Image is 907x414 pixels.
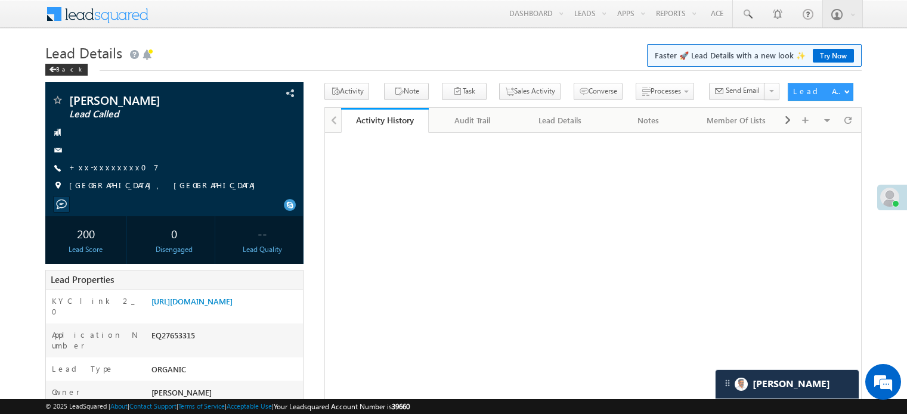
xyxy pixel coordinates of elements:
[148,363,303,380] div: ORGANIC
[110,402,128,410] a: About
[52,295,139,317] label: KYC link 2_0
[438,113,506,127] div: Audit Trail
[793,86,844,97] div: Lead Actions
[341,108,429,133] a: Activity History
[129,402,177,410] a: Contact Support
[735,378,748,391] img: Carter
[52,387,80,397] label: Owner
[48,222,123,244] div: 200
[51,273,114,285] span: Lead Properties
[48,244,123,255] div: Lead Score
[69,108,229,120] span: Lead Called
[69,180,261,192] span: [GEOGRAPHIC_DATA], [GEOGRAPHIC_DATA]
[45,401,410,412] span: © 2025 LeadSquared | | | | |
[148,329,303,346] div: EQ27653315
[274,402,410,411] span: Your Leadsquared Account Number is
[709,83,765,100] button: Send Email
[614,113,682,127] div: Notes
[636,83,694,100] button: Processes
[52,363,114,374] label: Lead Type
[350,114,420,126] div: Activity History
[499,83,561,100] button: Sales Activity
[69,94,229,106] span: [PERSON_NAME]
[137,222,212,244] div: 0
[324,83,369,100] button: Activity
[45,43,122,62] span: Lead Details
[702,113,770,127] div: Member Of Lists
[45,63,94,73] a: Back
[651,86,681,95] span: Processes
[384,83,429,100] button: Note
[151,296,233,306] a: [URL][DOMAIN_NAME]
[137,244,212,255] div: Disengaged
[517,108,605,133] a: Lead Details
[574,83,623,100] button: Converse
[527,113,594,127] div: Lead Details
[693,108,781,133] a: Member Of Lists
[45,64,88,76] div: Back
[429,108,516,133] a: Audit Trail
[227,402,272,410] a: Acceptable Use
[605,108,692,133] a: Notes
[178,402,225,410] a: Terms of Service
[723,378,732,388] img: carter-drag
[442,83,487,100] button: Task
[151,387,212,397] span: [PERSON_NAME]
[813,49,854,63] a: Try Now
[753,378,830,390] span: Carter
[655,49,854,61] span: Faster 🚀 Lead Details with a new look ✨
[69,162,159,172] a: +xx-xxxxxxxx07
[392,402,410,411] span: 39660
[225,222,300,244] div: --
[788,83,853,101] button: Lead Actions
[52,329,139,351] label: Application Number
[715,369,859,399] div: carter-dragCarter[PERSON_NAME]
[225,244,300,255] div: Lead Quality
[726,85,760,96] span: Send Email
